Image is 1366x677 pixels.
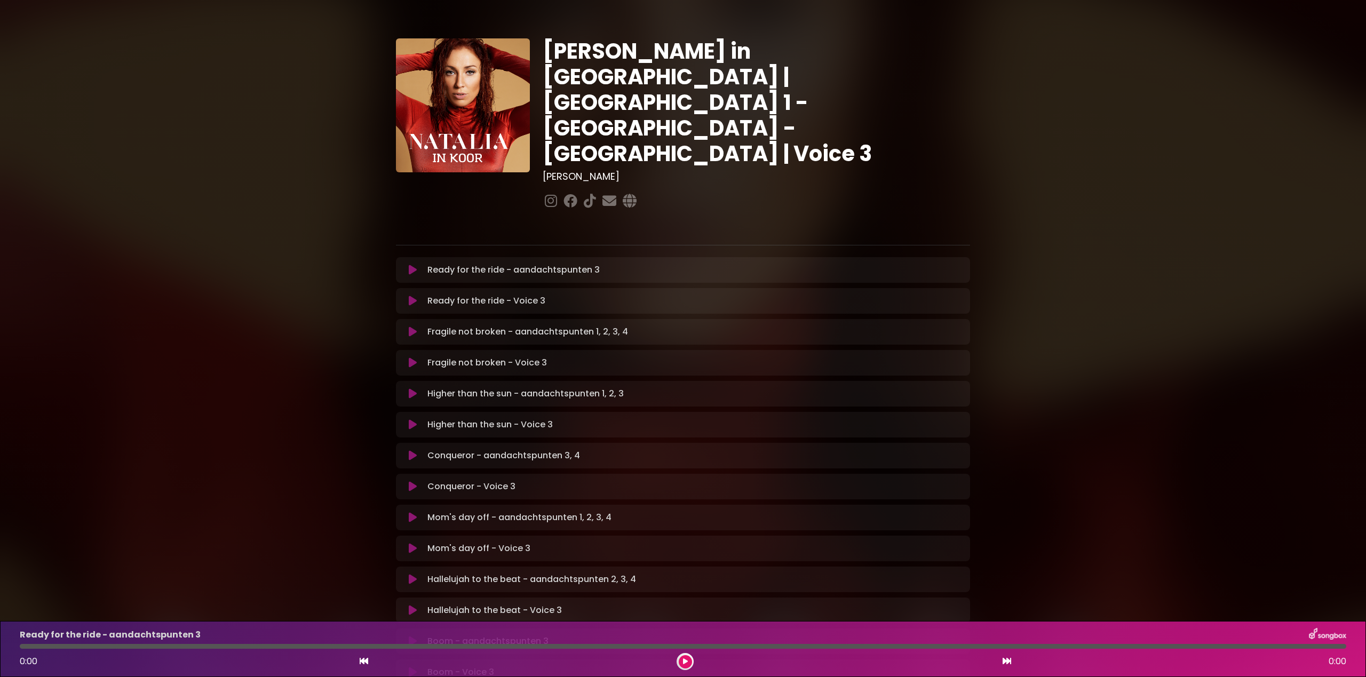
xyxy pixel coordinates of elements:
[427,418,553,431] p: Higher than the sun - Voice 3
[543,38,970,166] h1: [PERSON_NAME] in [GEOGRAPHIC_DATA] | [GEOGRAPHIC_DATA] 1 - [GEOGRAPHIC_DATA] - [GEOGRAPHIC_DATA] ...
[427,449,580,462] p: Conqueror - aandachtspunten 3, 4
[20,628,201,641] p: Ready for the ride - aandachtspunten 3
[427,542,530,555] p: Mom's day off - Voice 3
[427,264,600,276] p: Ready for the ride - aandachtspunten 3
[427,511,611,524] p: Mom's day off - aandachtspunten 1, 2, 3, 4
[1309,628,1346,642] img: songbox-logo-white.png
[427,325,628,338] p: Fragile not broken - aandachtspunten 1, 2, 3, 4
[427,356,547,369] p: Fragile not broken - Voice 3
[427,573,636,586] p: Hallelujah to the beat - aandachtspunten 2, 3, 4
[427,480,515,493] p: Conqueror - Voice 3
[396,38,530,172] img: YTVS25JmS9CLUqXqkEhs
[427,294,545,307] p: Ready for the ride - Voice 3
[1329,655,1346,668] span: 0:00
[543,171,970,182] h3: [PERSON_NAME]
[20,655,37,667] span: 0:00
[427,387,624,400] p: Higher than the sun - aandachtspunten 1, 2, 3
[427,604,562,617] p: Hallelujah to the beat - Voice 3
